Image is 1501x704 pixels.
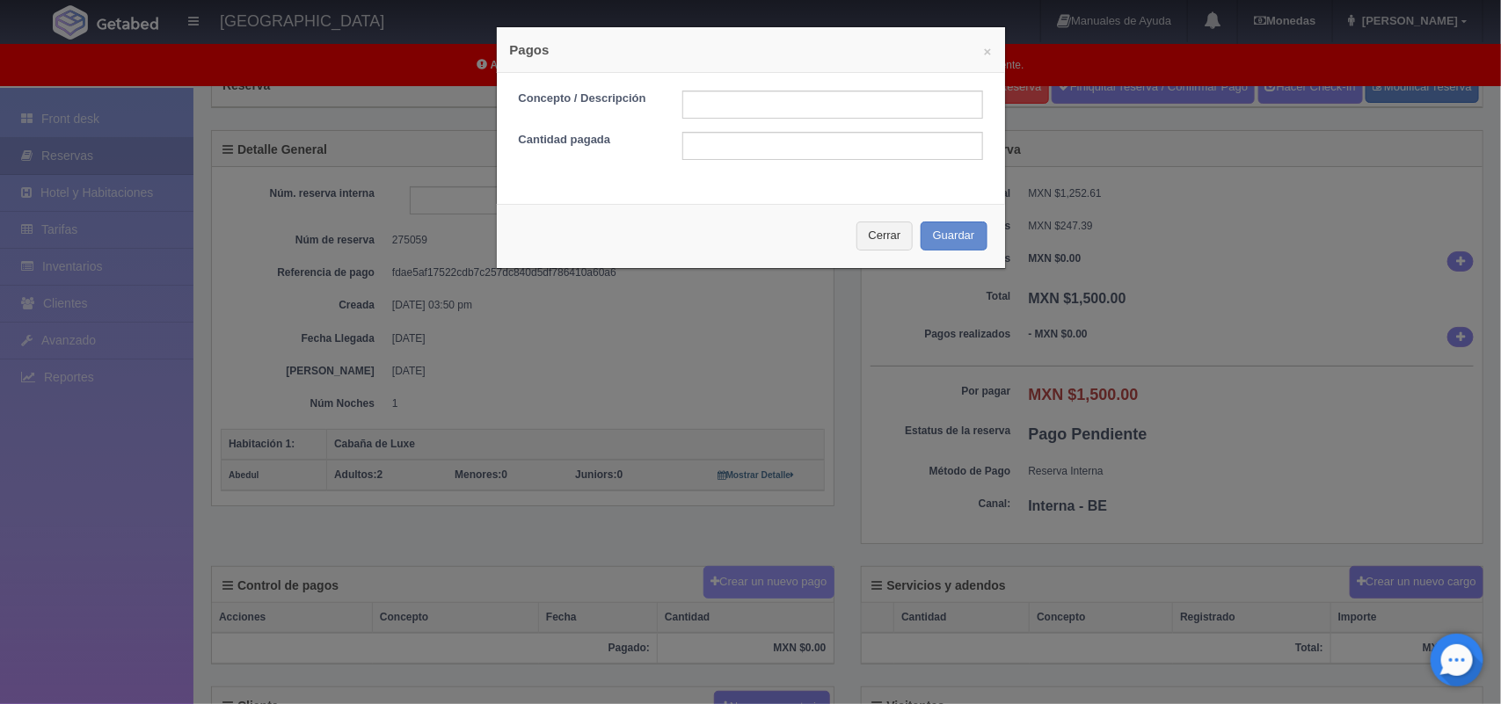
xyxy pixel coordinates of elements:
button: Cerrar [856,221,914,250]
label: Concepto / Descripción [506,91,669,107]
label: Cantidad pagada [506,132,669,149]
h4: Pagos [510,40,992,59]
button: × [984,45,992,58]
button: Guardar [921,221,987,250]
